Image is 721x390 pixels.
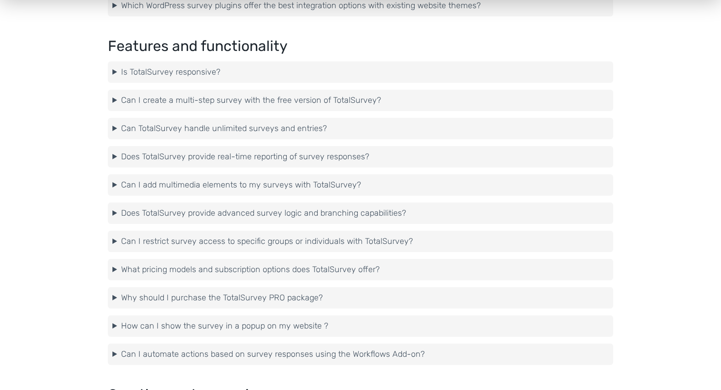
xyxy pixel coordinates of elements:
summary: What pricing models and subscription options does TotalSurvey offer? [112,263,609,276]
summary: Can I restrict survey access to specific groups or individuals with TotalSurvey? [112,235,609,248]
summary: How can I show the survey in a popup on my website ? [112,320,609,332]
summary: Can I create a multi-step survey with the free version of TotalSurvey? [112,94,609,106]
summary: Is TotalSurvey responsive? [112,66,609,78]
summary: Can I automate actions based on survey responses using the Workflows Add-on? [112,348,609,360]
summary: Can TotalSurvey handle unlimited surveys and entries? [112,122,609,135]
summary: Can I add multimedia elements to my surveys with TotalSurvey? [112,179,609,191]
h2: Features and functionality [108,38,613,54]
summary: Why should I purchase the TotalSurvey PRO package? [112,292,609,304]
summary: Does TotalSurvey provide real-time reporting of survey responses? [112,151,609,163]
summary: Does TotalSurvey provide advanced survey logic and branching capabilities? [112,207,609,219]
